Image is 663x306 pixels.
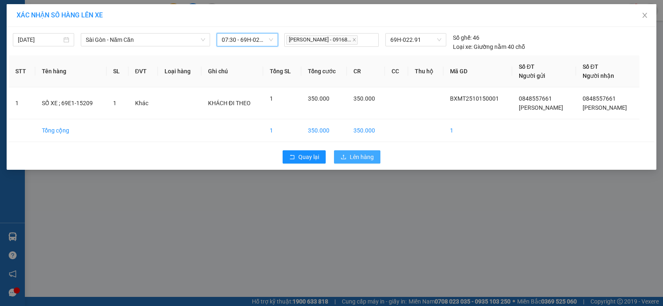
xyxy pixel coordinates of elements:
td: Khác [128,87,158,119]
td: 1 [263,119,301,142]
th: ĐVT [128,55,158,87]
th: Tổng SL [263,55,301,87]
button: rollbackQuay lại [283,150,326,164]
span: Người nhận [583,72,614,79]
span: 1 [113,100,116,106]
span: 350.000 [308,95,329,102]
td: Tổng cộng [35,119,106,142]
span: XÁC NHẬN SỐ HÀNG LÊN XE [17,11,103,19]
input: 15/10/2025 [18,35,62,44]
th: Tổng cước [301,55,347,87]
th: STT [9,55,35,87]
span: KHÁCH ĐI THEO [208,100,251,106]
th: Tên hàng [35,55,106,87]
button: uploadLên hàng [334,150,380,164]
span: [PERSON_NAME] - 09168... [286,35,358,45]
span: 1 [270,95,273,102]
span: 69H-022.91 [390,34,441,46]
span: Loại xe: [453,42,472,51]
span: Người gửi [519,72,545,79]
span: Sài Gòn - Năm Căn [86,34,205,46]
span: close [352,38,356,42]
span: close [641,12,648,19]
span: rollback [289,154,295,161]
span: [PERSON_NAME] [519,104,563,111]
span: Số ghế: [453,33,472,42]
span: Quay lại [298,152,319,161]
span: 350.000 [353,95,375,102]
th: Thu hộ [408,55,443,87]
th: Mã GD [443,55,512,87]
span: 07:30 - 69H-022.91 [222,34,273,46]
span: Lên hàng [350,152,374,161]
div: 46 [453,33,479,42]
th: CC [385,55,408,87]
span: down [201,37,206,42]
th: Loại hàng [158,55,201,87]
th: Ghi chú [201,55,264,87]
th: CR [347,55,385,87]
div: Giường nằm 40 chỗ [453,42,525,51]
span: Số ĐT [519,63,535,70]
td: SỐ XE ; 69E1-15209 [35,87,106,119]
td: 350.000 [301,119,347,142]
td: 1 [9,87,35,119]
span: upload [341,154,346,161]
span: Số ĐT [583,63,598,70]
span: [PERSON_NAME] [583,104,627,111]
span: 0848557661 [519,95,552,102]
td: 350.000 [347,119,385,142]
button: Close [633,4,656,27]
span: 0848557661 [583,95,616,102]
td: 1 [443,119,512,142]
span: BXMT2510150001 [450,95,499,102]
th: SL [106,55,128,87]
